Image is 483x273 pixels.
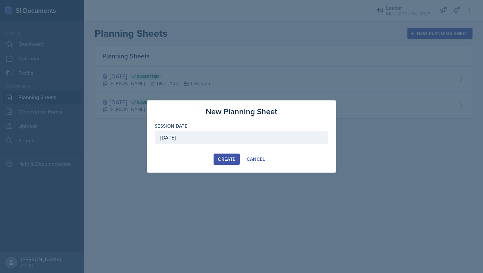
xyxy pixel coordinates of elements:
button: Cancel [242,154,269,165]
h3: New Planning Sheet [206,106,277,117]
div: Create [218,157,235,162]
label: Session Date [155,123,187,129]
button: Create [214,154,240,165]
div: Cancel [247,157,265,162]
